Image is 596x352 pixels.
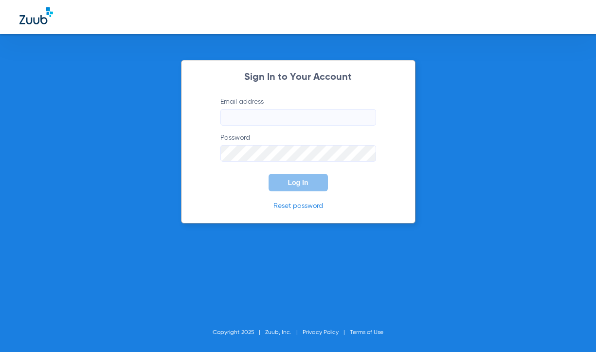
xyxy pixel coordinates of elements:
a: Privacy Policy [303,330,339,335]
li: Zuub, Inc. [265,328,303,337]
li: Copyright 2025 [213,328,265,337]
label: Password [220,133,376,162]
label: Email address [220,97,376,126]
input: Password [220,145,376,162]
img: Zuub Logo [19,7,53,24]
button: Log In [269,174,328,191]
input: Email address [220,109,376,126]
a: Terms of Use [350,330,383,335]
span: Log In [288,179,308,186]
iframe: Chat Widget [547,305,596,352]
a: Reset password [273,203,323,209]
h2: Sign In to Your Account [206,73,391,82]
